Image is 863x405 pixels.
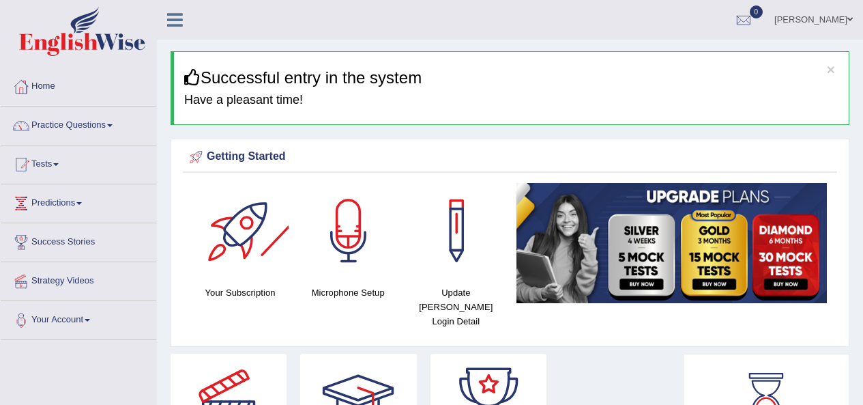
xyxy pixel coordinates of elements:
a: Strategy Videos [1,262,156,296]
h4: Have a pleasant time! [184,94,838,107]
h4: Your Subscription [193,285,287,300]
a: Home [1,68,156,102]
a: Practice Questions [1,107,156,141]
button: × [827,62,835,76]
a: Success Stories [1,223,156,257]
div: Getting Started [186,147,834,167]
a: Tests [1,145,156,180]
a: Your Account [1,301,156,335]
a: Predictions [1,184,156,219]
img: small5.jpg [516,183,827,303]
span: 0 [750,5,763,18]
h4: Microphone Setup [301,285,395,300]
h4: Update [PERSON_NAME] Login Detail [409,285,503,329]
h3: Successful entry in the system [184,69,838,87]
